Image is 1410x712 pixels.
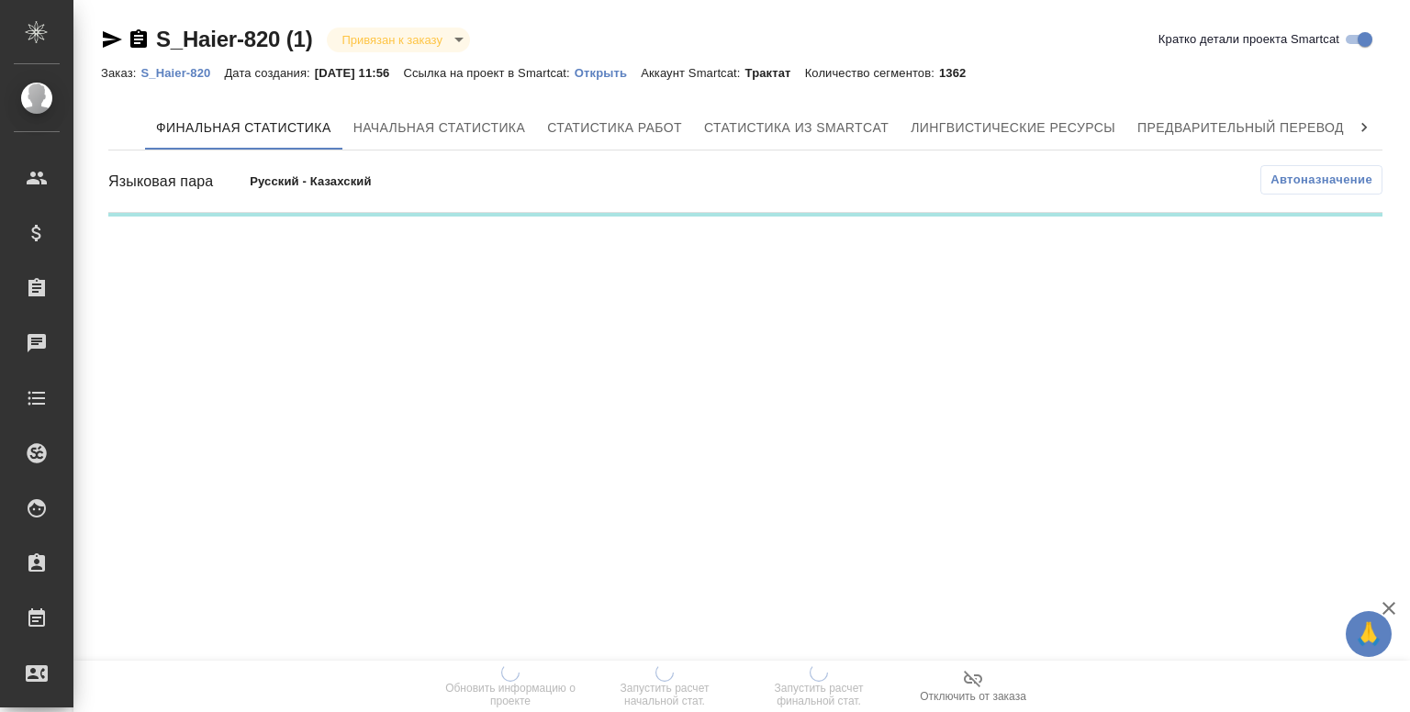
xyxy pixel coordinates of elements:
[575,66,641,80] p: Открыть
[805,66,939,80] p: Количество сегментов:
[156,27,312,51] a: S_Haier-820 (1)
[108,171,250,193] div: Языковая пара
[575,64,641,80] a: Открыть
[641,66,744,80] p: Аккаунт Smartcat:
[336,32,447,48] button: Привязан к заказу
[327,28,469,52] div: Привязан к заказу
[1353,615,1384,653] span: 🙏
[1137,117,1344,139] span: Предварительный перевод
[745,66,805,80] p: Трактат
[140,66,224,80] p: S_Haier-820
[140,64,224,80] a: S_Haier-820
[128,28,150,50] button: Скопировать ссылку
[250,172,532,191] p: Русский - Казахский
[911,117,1115,139] span: Лингвистические ресурсы
[224,66,314,80] p: Дата создания:
[1158,30,1339,49] span: Кратко детали проекта Smartcat
[101,66,140,80] p: Заказ:
[315,66,404,80] p: [DATE] 11:56
[1346,611,1392,657] button: 🙏
[1260,165,1382,195] button: Автоназначение
[156,117,331,139] span: Финальная статистика
[939,66,979,80] p: 1362
[547,117,682,139] span: Статистика работ
[353,117,526,139] span: Начальная статистика
[403,66,574,80] p: Ссылка на проект в Smartcat:
[101,28,123,50] button: Скопировать ссылку для ЯМессенджера
[1270,171,1372,189] span: Автоназначение
[704,117,889,139] span: Статистика из Smartcat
